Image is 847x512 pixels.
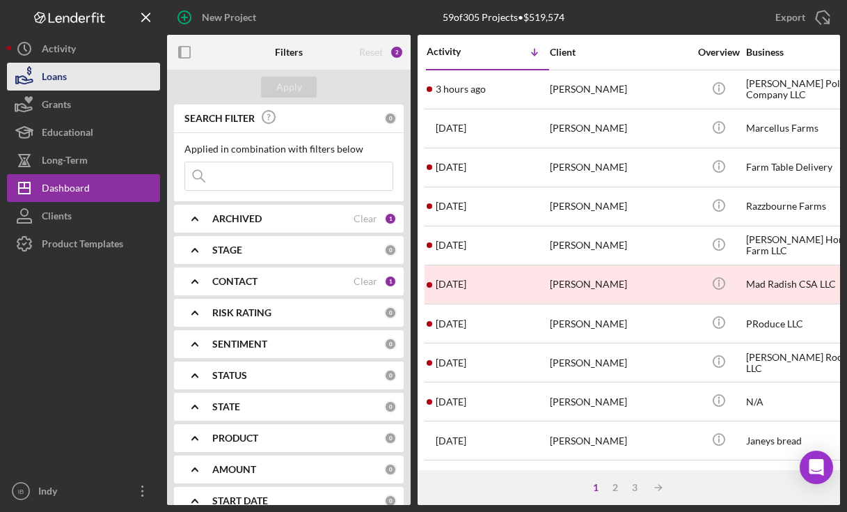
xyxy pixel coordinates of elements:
[384,338,397,350] div: 0
[167,3,270,31] button: New Project
[550,47,689,58] div: Client
[212,370,247,381] b: STATUS
[354,213,377,224] div: Clear
[436,396,466,408] time: 2025-01-16 19:14
[17,488,24,495] text: IB
[7,202,160,230] button: Clients
[359,47,383,58] div: Reset
[212,495,268,506] b: START DATE
[427,46,488,57] div: Activity
[384,112,397,125] div: 0
[384,307,397,319] div: 0
[212,245,242,256] b: STAGE
[212,464,256,475] b: AMOUNT
[443,12,564,23] div: 59 of 305 Projects • $519,574
[550,422,689,459] div: [PERSON_NAME]
[42,202,72,233] div: Clients
[275,47,303,58] b: Filters
[550,383,689,420] div: [PERSON_NAME]
[212,276,258,287] b: CONTACT
[184,113,255,124] b: SEARCH FILTER
[550,266,689,303] div: [PERSON_NAME]
[7,174,160,202] button: Dashboard
[7,230,160,258] button: Product Templates
[42,146,88,178] div: Long-Term
[436,84,486,95] time: 2025-08-25 15:51
[184,143,393,155] div: Applied in combination with filters below
[42,174,90,205] div: Dashboard
[390,45,404,59] div: 2
[7,91,160,118] button: Grants
[384,401,397,413] div: 0
[42,91,71,122] div: Grants
[7,63,160,91] button: Loans
[384,369,397,382] div: 0
[212,433,258,444] b: PRODUCT
[436,123,466,134] time: 2025-08-21 15:21
[436,435,466,447] time: 2025-01-13 16:26
[775,3,805,31] div: Export
[384,432,397,444] div: 0
[42,118,93,150] div: Educational
[761,3,840,31] button: Export
[625,482,644,493] div: 3
[550,344,689,381] div: [PERSON_NAME]
[7,146,160,174] button: Long-Term
[436,357,466,369] time: 2025-01-21 20:35
[212,307,271,318] b: RISK RATING
[436,162,466,173] time: 2025-08-19 01:07
[7,118,160,146] button: Educational
[436,240,466,251] time: 2025-08-07 17:51
[550,149,689,186] div: [PERSON_NAME]
[550,110,689,147] div: [PERSON_NAME]
[550,227,689,264] div: [PERSON_NAME]
[550,305,689,342] div: [PERSON_NAME]
[212,213,262,224] b: ARCHIVED
[384,212,397,225] div: 1
[384,275,397,288] div: 1
[354,276,377,287] div: Clear
[550,71,689,108] div: [PERSON_NAME]
[212,401,240,412] b: STATE
[276,77,302,98] div: Apply
[605,482,625,493] div: 2
[550,188,689,225] div: [PERSON_NAME]
[42,35,76,66] div: Activity
[384,244,397,256] div: 0
[261,77,317,98] button: Apply
[436,318,466,329] time: 2025-07-18 15:52
[692,47,745,58] div: Overview
[42,63,67,94] div: Loans
[384,463,397,476] div: 0
[7,477,160,505] button: IBIndy [PERSON_NAME]
[436,201,466,212] time: 2025-08-18 15:54
[212,339,267,350] b: SENTIMENT
[7,35,160,63] button: Activity
[384,495,397,507] div: 0
[436,279,466,290] time: 2025-08-05 13:25
[586,482,605,493] div: 1
[550,461,689,498] div: [PERSON_NAME]
[800,451,833,484] div: Open Intercom Messenger
[42,230,123,261] div: Product Templates
[202,3,256,31] div: New Project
